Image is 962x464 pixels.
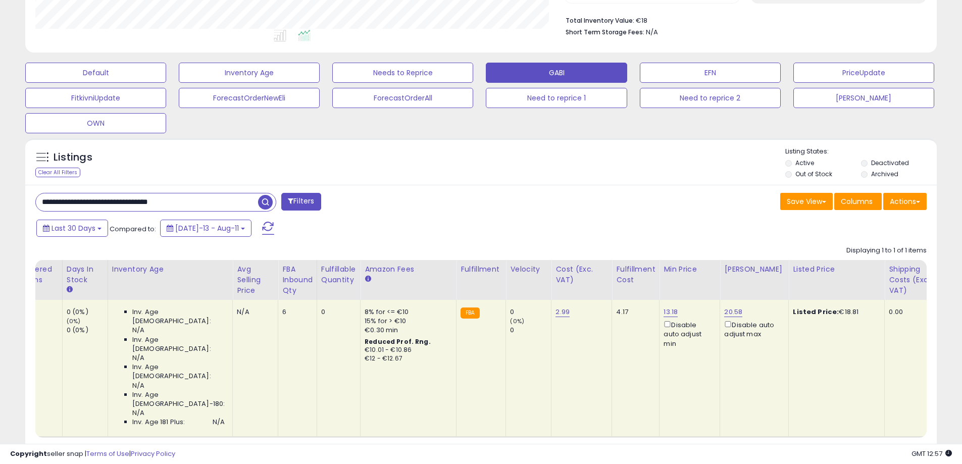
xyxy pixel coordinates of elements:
[179,63,320,83] button: Inventory Age
[724,264,784,275] div: [PERSON_NAME]
[795,159,814,167] label: Active
[510,307,551,317] div: 0
[365,264,452,275] div: Amazon Fees
[54,150,92,165] h5: Listings
[883,193,927,210] button: Actions
[834,193,882,210] button: Columns
[132,390,225,408] span: Inv. Age [DEMOGRAPHIC_DATA]-180:
[912,449,952,458] span: 2025-09-11 12:57 GMT
[365,275,371,284] small: Amazon Fees.
[793,307,839,317] b: Listed Price:
[332,88,473,108] button: ForecastOrderAll
[793,88,934,108] button: [PERSON_NAME]
[237,307,270,317] div: N/A
[175,223,239,233] span: [DATE]-13 - Aug-11
[793,63,934,83] button: PriceUpdate
[486,88,627,108] button: Need to reprice 1
[461,307,479,319] small: FBA
[237,264,274,296] div: Avg Selling Price
[179,88,320,108] button: ForecastOrderNewEli
[36,220,108,237] button: Last 30 Days
[52,223,95,233] span: Last 30 Days
[793,307,877,317] div: €18.81
[10,449,47,458] strong: Copyright
[793,264,880,275] div: Listed Price
[846,246,927,255] div: Displaying 1 to 1 of 1 items
[555,307,570,317] a: 2.99
[841,196,873,207] span: Columns
[889,307,937,317] div: 0.00
[25,88,166,108] button: FitkivniUpdate
[555,264,607,285] div: Cost (Exc. VAT)
[889,264,941,296] div: Shipping Costs (Exc. VAT)
[281,193,321,211] button: Filters
[67,285,73,294] small: Days In Stock.
[67,317,81,325] small: (0%)
[664,264,716,275] div: Min Price
[160,220,251,237] button: [DATE]-13 - Aug-11
[132,335,225,353] span: Inv. Age [DEMOGRAPHIC_DATA]:
[486,63,627,83] button: GABI
[132,363,225,381] span: Inv. Age [DEMOGRAPHIC_DATA]:
[724,307,742,317] a: 20.58
[21,264,58,285] div: Ordered Items
[795,170,832,178] label: Out of Stock
[10,449,175,459] div: seller snap | |
[566,28,644,36] b: Short Term Storage Fees:
[132,353,144,363] span: N/A
[780,193,833,210] button: Save View
[871,170,898,178] label: Archived
[640,88,781,108] button: Need to reprice 2
[132,408,144,418] span: N/A
[132,307,225,326] span: Inv. Age [DEMOGRAPHIC_DATA]:
[365,307,448,317] div: 8% for <= €10
[365,346,448,354] div: €10.01 - €10.86
[365,354,448,363] div: €12 - €12.67
[510,317,524,325] small: (0%)
[35,168,80,177] div: Clear All Filters
[365,317,448,326] div: 15% for > €10
[664,319,712,348] div: Disable auto adjust min
[131,449,175,458] a: Privacy Policy
[25,113,166,133] button: OWN
[724,319,781,339] div: Disable auto adjust max
[132,326,144,335] span: N/A
[321,307,352,317] div: 0
[21,326,62,335] div: 0
[67,264,104,285] div: Days In Stock
[282,307,309,317] div: 6
[365,326,448,335] div: €0.30 min
[21,307,62,317] div: 0
[461,264,501,275] div: Fulfillment
[132,381,144,390] span: N/A
[365,337,431,346] b: Reduced Prof. Rng.
[112,264,228,275] div: Inventory Age
[510,326,551,335] div: 0
[110,224,156,234] span: Compared to:
[566,14,919,26] li: €18
[616,307,651,317] div: 4.17
[664,307,678,317] a: 13.18
[282,264,313,296] div: FBA inbound Qty
[510,264,547,275] div: Velocity
[640,63,781,83] button: EFN
[332,63,473,83] button: Needs to Reprice
[25,63,166,83] button: Default
[67,307,108,317] div: 0 (0%)
[67,326,108,335] div: 0 (0%)
[646,27,658,37] span: N/A
[566,16,634,25] b: Total Inventory Value:
[785,147,937,157] p: Listing States:
[616,264,655,285] div: Fulfillment Cost
[321,264,356,285] div: Fulfillable Quantity
[86,449,129,458] a: Terms of Use
[871,159,909,167] label: Deactivated
[213,418,225,427] span: N/A
[132,418,185,427] span: Inv. Age 181 Plus:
